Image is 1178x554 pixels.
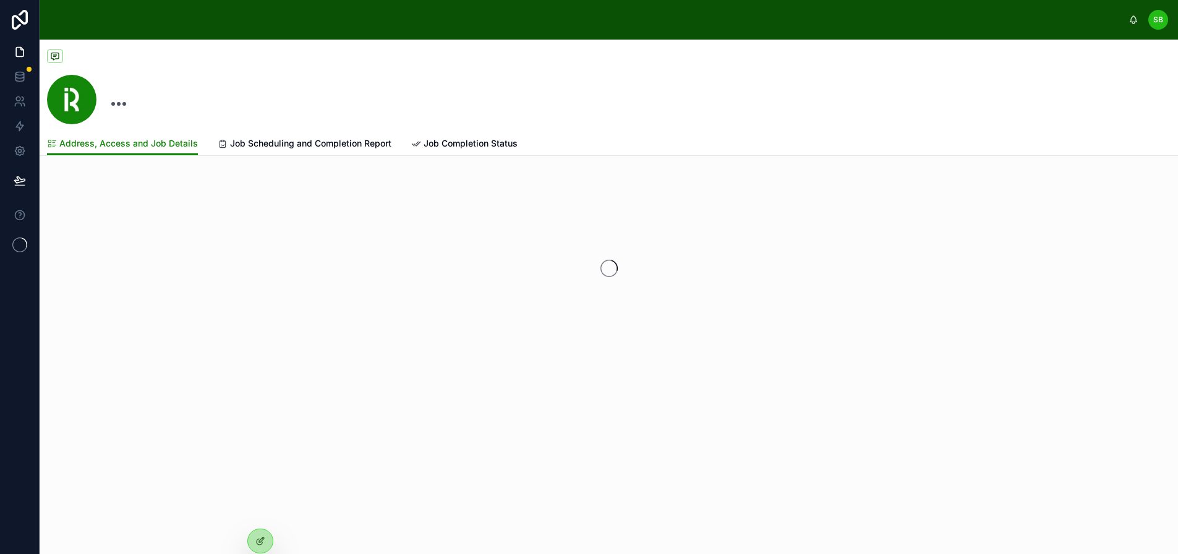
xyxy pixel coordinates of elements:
[60,17,1129,22] div: scrollable content
[218,132,391,157] a: Job Scheduling and Completion Report
[1153,15,1163,25] span: SB
[47,132,198,156] a: Address, Access and Job Details
[59,137,198,150] span: Address, Access and Job Details
[411,132,518,157] a: Job Completion Status
[230,137,391,150] span: Job Scheduling and Completion Report
[424,137,518,150] span: Job Completion Status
